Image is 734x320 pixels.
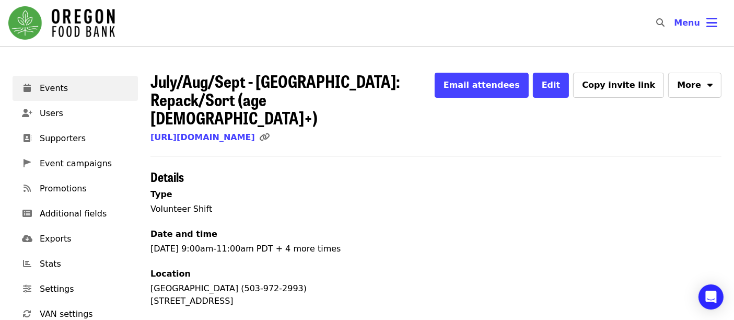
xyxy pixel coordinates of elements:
[23,133,31,143] i: address-book icon
[150,282,721,295] div: [GEOGRAPHIC_DATA] (503-972-2993)
[13,76,138,101] a: Events
[23,284,31,294] i: sliders-h icon
[677,79,701,92] span: More
[573,73,664,98] button: Copy invite link
[23,259,31,269] i: chart-bar icon
[259,132,270,142] i: link icon
[22,209,32,219] i: list-alt icon
[40,82,130,95] span: Events
[40,157,130,170] span: Event campaigns
[150,269,191,279] span: Location
[150,68,400,130] span: July/Aug/Sept - [GEOGRAPHIC_DATA]: Repack/Sort (age [DEMOGRAPHIC_DATA]+)
[666,10,726,36] button: Toggle account menu
[13,252,138,277] a: Stats
[671,10,679,36] input: Search
[150,229,217,239] span: Date and time
[8,6,115,40] img: Oregon Food Bank - Home
[13,277,138,302] a: Settings
[259,132,276,142] span: Click to copy link!
[444,80,520,90] span: Email attendees
[13,151,138,176] a: Event campaigns
[668,73,721,98] button: More
[22,108,32,118] i: user-plus icon
[150,167,184,186] span: Details
[150,295,721,307] div: [STREET_ADDRESS]
[40,132,130,145] span: Supporters
[40,258,130,270] span: Stats
[674,18,700,28] span: Menu
[533,73,569,98] button: Edit
[706,15,717,30] i: bars icon
[24,83,31,93] i: calendar icon
[150,204,212,214] span: Volunteer Shift
[40,182,130,195] span: Promotions
[150,132,255,142] a: [URL][DOMAIN_NAME]
[13,101,138,126] a: Users
[435,73,529,98] button: Email attendees
[40,208,130,220] span: Additional fields
[24,158,31,168] i: pennant icon
[150,189,172,199] span: Type
[40,283,130,295] span: Settings
[13,226,138,252] a: Exports
[40,233,130,245] span: Exports
[582,80,655,90] span: Copy invite link
[707,78,713,88] i: sort-down icon
[13,126,138,151] a: Supporters
[13,201,138,226] a: Additional fields
[542,80,561,90] span: Edit
[24,184,31,193] i: rss icon
[656,18,665,28] i: search icon
[40,107,130,120] span: Users
[22,234,32,244] i: cloud-download icon
[698,284,724,310] div: Open Intercom Messenger
[13,176,138,201] a: Promotions
[23,309,31,319] i: sync icon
